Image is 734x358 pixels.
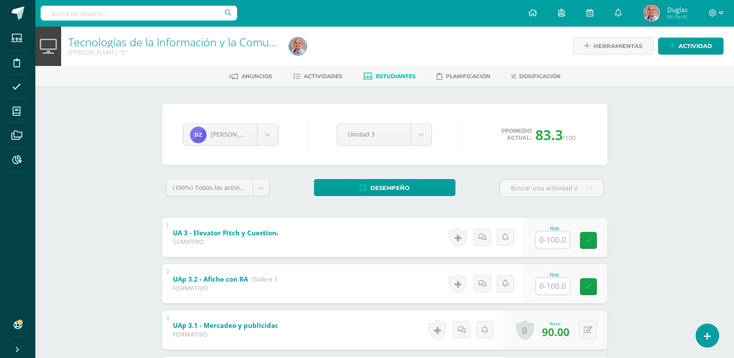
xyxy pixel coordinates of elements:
[376,73,416,79] span: Estudiantes
[41,6,237,21] input: Busca un usuario...
[370,180,410,196] span: Desempeño
[593,38,642,54] span: Herramientas
[293,69,342,83] a: Actividades
[516,320,534,340] a: 0
[573,38,654,55] a: Herramientas
[211,130,260,138] span: [PERSON_NAME]
[166,179,269,196] a: (100%)Todas las actividades de esta unidad
[679,38,712,54] span: Actividad
[536,231,570,248] input: 0-100.0
[542,324,569,339] span: 90.00
[535,226,574,231] div: Nota
[183,124,278,145] a: [PERSON_NAME]
[173,321,279,330] b: UAp 3.1 - Mercadeo y publicidad
[348,124,400,145] span: Unidad 3
[68,34,310,49] a: Tecnologías de la Información y la Comunicación
[173,238,278,246] div: SUMATIVO
[68,36,279,48] h1: Tecnologías de la Información y la Comunicación
[173,330,278,338] div: FORMATIVO
[511,69,561,83] a: Dosificación
[172,183,193,192] span: (100%)
[252,275,294,283] strong: (Sobre 100.0)
[500,179,603,196] input: Buscar una actividad aquí...
[446,73,490,79] span: Planificación
[363,69,416,83] a: Estudiantes
[68,48,279,56] div: Quinto Bachillerato 'C'
[337,124,431,145] a: Unidad 3
[173,228,289,237] b: UA 3 - Elevator Pitch y Cuestionario
[542,320,569,327] div: Nota:
[314,179,455,196] a: Desempeño
[667,13,687,21] span: Mi Perfil
[304,73,342,79] span: Actividades
[643,4,660,22] img: 303f0dfdc36eeea024f29b2ae9d0f183.png
[563,134,575,142] span: /100
[241,73,272,79] span: Anuncios
[173,275,248,283] b: UAp 3.2 - Afiche con RA
[519,73,561,79] span: Dosificación
[230,69,272,83] a: Anuncios
[501,127,532,141] span: Promedio actual:
[195,183,303,192] span: Todas las actividades de esta unidad
[667,5,687,14] span: Duglas
[535,125,563,144] span: 83.3
[535,272,574,277] div: Nota
[289,38,307,55] img: 303f0dfdc36eeea024f29b2ae9d0f183.png
[173,226,335,240] a: UA 3 - Elevator Pitch y Cuestionario
[173,284,278,292] div: FORMATIVO
[173,272,294,286] a: UAp 3.2 - Afiche con RA (Sobre 100.0)
[190,127,207,143] img: 4c7a7cbe88cae4d818d148d18355ede8.png
[658,38,724,55] a: Actividad
[536,278,570,295] input: 0-100.0
[437,69,490,83] a: Planificación
[173,319,325,333] a: UAp 3.1 - Mercadeo y publicidad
